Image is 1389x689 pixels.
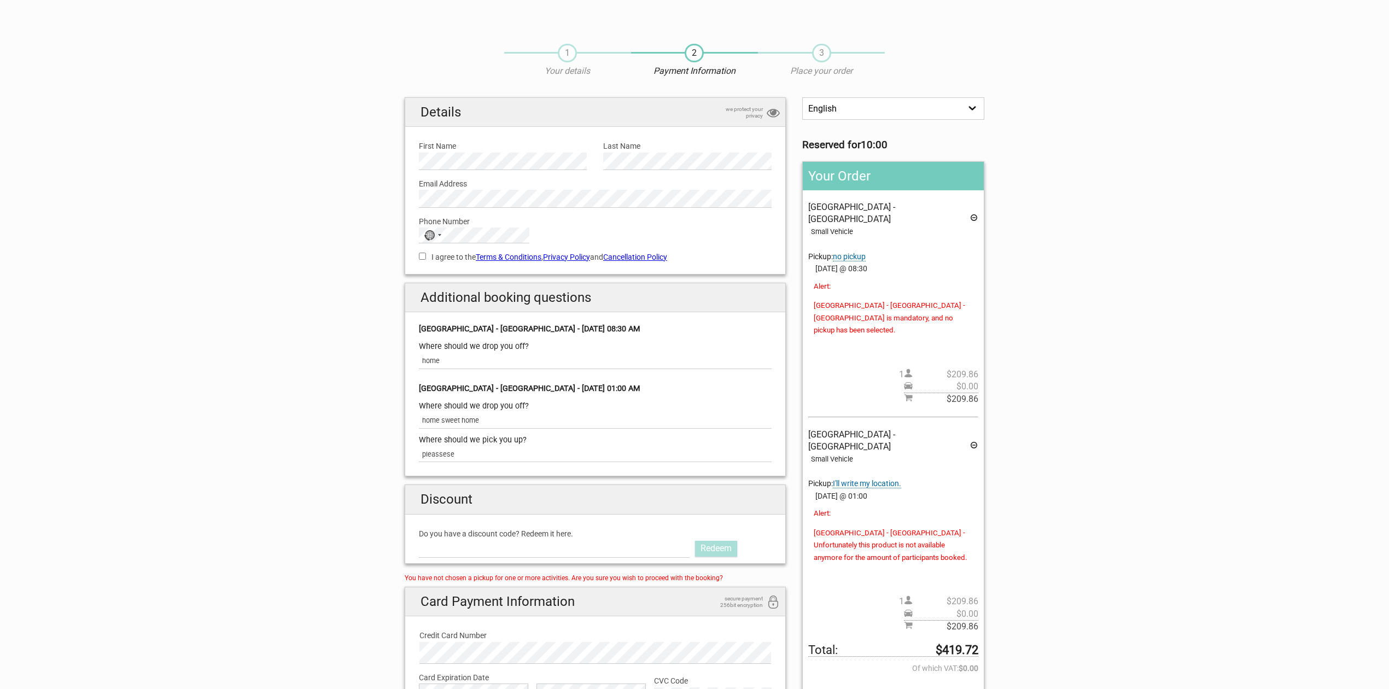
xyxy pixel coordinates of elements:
[419,400,772,412] div: Where should we drop you off?
[419,178,772,190] label: Email Address
[419,672,772,684] label: Card Expiration Date
[808,490,978,502] span: [DATE] @ 01:00
[808,202,895,224] span: [GEOGRAPHIC_DATA] - [GEOGRAPHIC_DATA]
[708,106,763,119] span: we protect your privacy
[419,341,772,353] div: Where should we drop you off?
[811,453,978,465] div: Small Vehicle
[904,620,978,633] span: Subtotal
[708,595,763,609] span: secure payment 256bit encryption
[543,253,590,261] a: Privacy Policy
[913,621,978,633] span: $209.86
[405,572,786,584] div: You have not chosen a pickup for one or more activities. Are you sure you wish to proceed with th...
[913,595,978,608] span: $209.86
[904,393,978,405] span: Subtotal
[767,595,780,610] i: 256bit encryption
[913,369,978,381] span: $209.86
[833,479,901,488] span: Change pickup place
[405,98,785,127] h2: Details
[419,228,447,242] button: Selected country
[419,251,772,263] label: I agree to the , and
[904,608,978,620] span: Pickup price
[419,323,772,335] div: [GEOGRAPHIC_DATA] - [GEOGRAPHIC_DATA] - [DATE] 08:30 AM
[405,485,785,514] h2: Discount
[405,587,785,616] h2: Card Payment Information
[405,283,785,312] h2: Additional booking questions
[758,65,885,77] p: Place your order
[913,381,978,393] span: $0.00
[603,140,771,152] label: Last Name
[861,139,888,151] strong: 10:00
[808,644,978,657] span: Total to be paid
[808,662,978,674] span: Of which VAT:
[419,383,772,395] div: [GEOGRAPHIC_DATA] - [GEOGRAPHIC_DATA] - [DATE] 01:00 AM
[899,369,978,381] span: 1 person(s)
[654,675,772,687] label: CVC Code
[904,381,978,393] span: Pickup price
[802,139,984,151] h3: Reserved for
[695,541,737,556] a: Redeem
[808,262,978,275] span: [DATE] @ 08:30
[812,44,831,62] span: 3
[913,393,978,405] span: $209.86
[558,44,577,62] span: 1
[811,226,978,238] div: Small Vehicle
[419,215,772,227] label: Phone Number
[814,507,973,564] div: Alert:
[808,429,895,452] span: [GEOGRAPHIC_DATA] - [GEOGRAPHIC_DATA]
[899,595,978,608] span: 1 person(s)
[504,65,631,77] p: Your details
[936,644,978,656] strong: $419.72
[419,140,587,152] label: First Name
[808,479,901,488] span: Pickup:
[476,253,541,261] a: Terms & Conditions
[767,106,780,121] i: privacy protection
[814,300,973,336] p: [GEOGRAPHIC_DATA] - [GEOGRAPHIC_DATA] - [GEOGRAPHIC_DATA] is mandatory, and no pickup has been se...
[419,629,771,641] label: Credit Card Number
[603,253,667,261] a: Cancellation Policy
[913,608,978,620] span: $0.00
[808,252,866,261] span: Pickup:
[833,252,866,261] span: Change pickup place
[631,65,758,77] p: Payment Information
[814,527,973,564] p: [GEOGRAPHIC_DATA] - [GEOGRAPHIC_DATA] - Unfortunately this product is not available anymore for t...
[803,162,984,190] h2: Your Order
[959,662,978,674] strong: $0.00
[419,434,772,446] div: Where should we pick you up?
[814,281,973,337] div: Alert:
[685,44,704,62] span: 2
[419,528,772,540] label: Do you have a discount code? Redeem it here.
